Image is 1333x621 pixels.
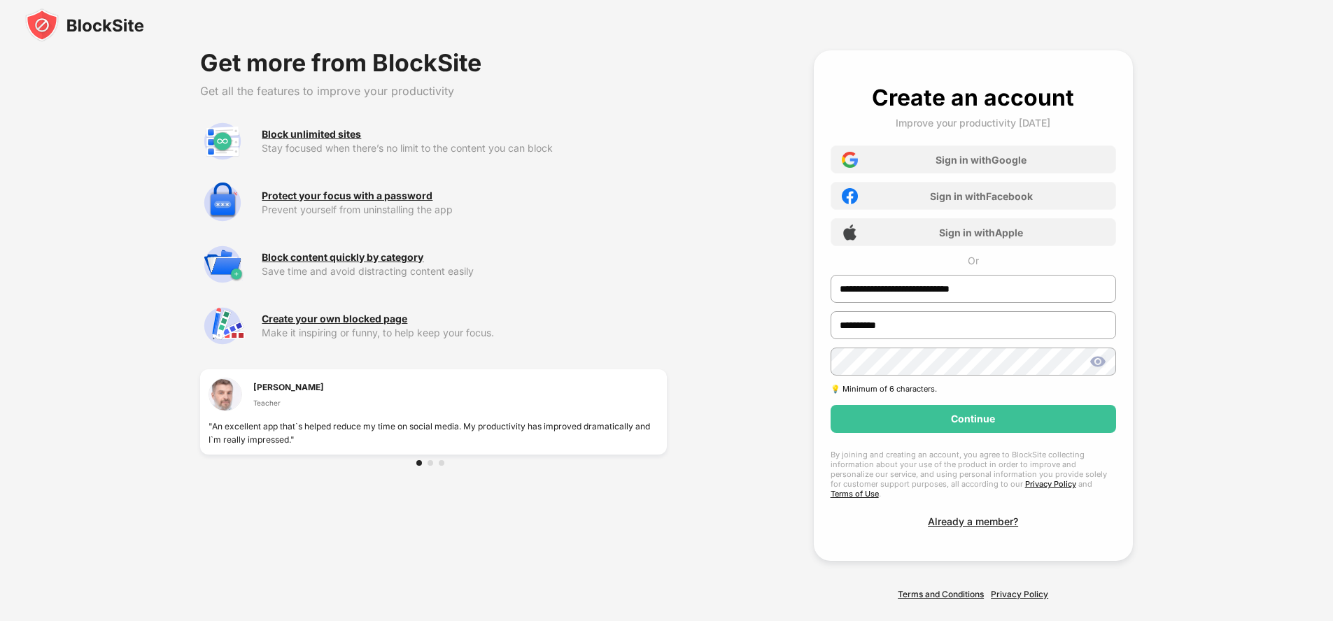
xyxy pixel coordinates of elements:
[842,152,858,168] img: google-icon.png
[200,119,245,164] img: premium-unlimited-blocklist.svg
[200,180,245,225] img: premium-password-protection.svg
[262,327,666,338] div: Make it inspiring or funny, to help keep your focus.
[930,190,1033,202] div: Sign in with Facebook
[991,589,1048,599] a: Privacy Policy
[898,589,984,599] a: Terms and Conditions
[1025,479,1076,489] a: Privacy Policy
[200,84,666,98] div: Get all the features to improve your productivity
[200,50,666,76] div: Get more from BlockSite
[1089,353,1106,370] img: show-password.svg
[842,224,858,241] img: apple-icon.png
[209,378,242,411] img: testimonial-1.jpg
[939,227,1023,238] div: Sign in with Apple
[25,8,144,42] img: blocksite-icon-black.svg
[936,154,1027,166] div: Sign in with Google
[262,129,361,140] div: Block unlimited sites
[831,384,1116,394] div: 💡 Minimum of 6 characters.
[928,515,1018,527] div: Already a member?
[968,255,979,266] div: Or
[200,242,245,287] img: premium-category.svg
[262,204,666,215] div: Prevent yourself from uninstalling the app
[262,313,407,324] div: Create your own blocked page
[896,117,1050,129] div: Improve your productivity [DATE]
[253,380,324,394] div: [PERSON_NAME]
[262,252,423,263] div: Block content quickly by category
[262,266,666,277] div: Save time and avoid distracting content easily
[253,397,324,408] div: Teacher
[831,489,879,499] a: Terms of Use
[831,450,1116,499] div: By joining and creating an account, you agree to BlockSite collecting information about your use ...
[262,190,432,201] div: Protect your focus with a password
[200,304,245,348] img: premium-customize-block-page.svg
[209,420,658,446] div: "An excellent app that`s helped reduce my time on social media. My productivity has improved dram...
[951,413,995,424] div: Continue
[872,84,1074,111] div: Create an account
[262,143,666,154] div: Stay focused when there’s no limit to the content you can block
[842,188,858,204] img: facebook-icon.png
